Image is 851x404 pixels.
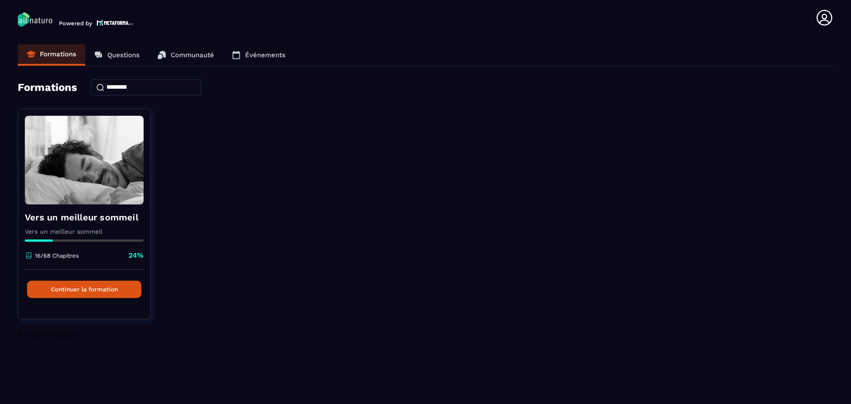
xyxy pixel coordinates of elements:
[18,330,76,339] span: No more results!
[97,19,134,27] img: logo
[25,116,144,204] img: formation-background
[171,51,214,59] p: Communauté
[245,51,285,59] p: Événements
[107,51,140,59] p: Questions
[85,44,148,66] a: Questions
[25,228,144,235] p: Vers un meilleur sommeil
[35,252,79,259] p: 16/68 Chapitres
[40,50,76,58] p: Formations
[148,44,223,66] a: Communauté
[129,251,144,260] p: 24%
[18,44,85,66] a: Formations
[25,211,144,224] h4: Vers un meilleur sommeil
[18,12,52,27] img: logo-branding
[223,44,294,66] a: Événements
[27,281,141,298] button: Continuer la formation
[18,109,162,330] a: formation-backgroundVers un meilleur sommeilVers un meilleur sommeil16/68 Chapitres24%Continuer l...
[18,81,77,94] h4: Formations
[59,20,92,27] p: Powered by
